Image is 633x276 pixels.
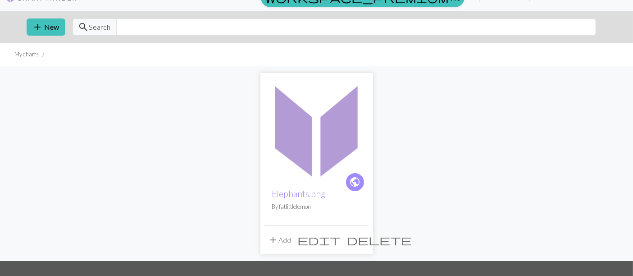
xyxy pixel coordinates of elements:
button: Delete [344,231,415,248]
button: New [27,18,65,36]
a: Elephants.png [272,189,326,199]
span: public [349,175,360,189]
button: Edit [295,231,344,248]
span: Search [89,22,111,32]
img: Captura de pantalla 2025-09-25 124032.png [265,78,369,181]
i: public [349,173,360,191]
a: Captura de pantalla 2025-09-25 124032.png [265,124,369,133]
p: By fatlittlelemon [272,202,361,211]
a: public [345,172,365,192]
i: Edit [298,235,341,245]
span: delete [347,234,412,246]
span: add [32,21,43,33]
span: edit [298,234,341,246]
span: add [268,234,279,246]
button: Add [265,231,295,248]
span: search [78,21,89,33]
li: My charts [14,50,39,59]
